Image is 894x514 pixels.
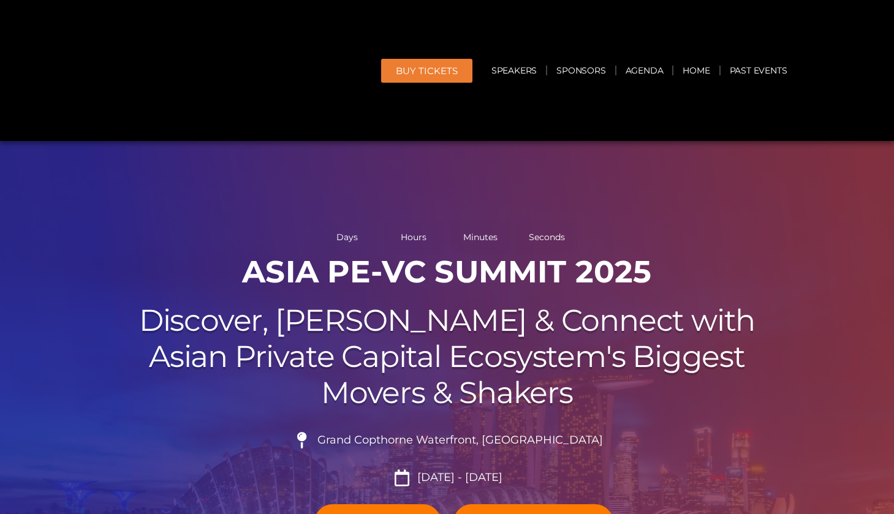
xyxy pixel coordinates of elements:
[104,303,790,410] h2: Discover, [PERSON_NAME] & Connect with Asian Private Capital Ecosystem's Biggest Movers & Shakers
[482,56,546,85] a: Speakers
[547,56,615,85] a: Sponsors
[314,434,603,447] span: Grand Copthorne Waterfront, [GEOGRAPHIC_DATA]​
[384,233,444,241] span: Hours
[414,471,502,485] span: [DATE] - [DATE]
[517,233,577,241] span: Seconds
[396,66,458,75] span: BUY Tickets
[616,56,673,85] a: Agenda
[104,254,790,290] h1: ASIA PE-VC Summit 2025
[317,233,377,241] span: Days
[450,233,511,241] span: Minutes
[381,59,472,83] a: BUY Tickets
[673,56,719,85] a: Home
[721,56,797,85] a: Past Events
